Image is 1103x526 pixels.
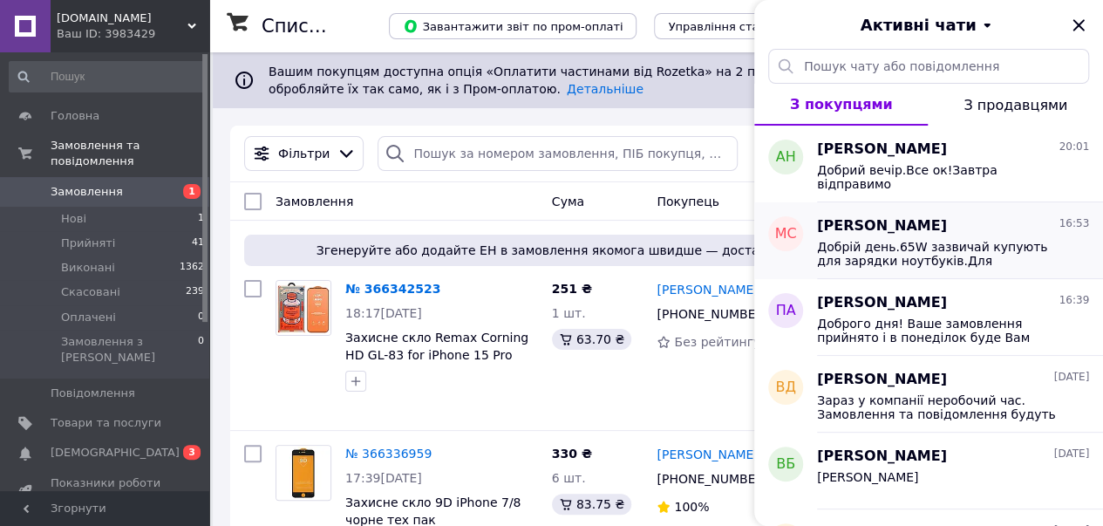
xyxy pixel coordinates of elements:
span: 16:53 [1059,216,1089,231]
span: 1 шт. [552,306,586,320]
span: 41 [192,236,204,251]
span: [PERSON_NAME] [817,370,947,390]
span: МС [775,224,797,244]
span: 18:17[DATE] [345,306,422,320]
span: Без рейтингу [674,335,760,349]
span: 20:01 [1059,140,1089,154]
a: Захисне скло Remax Corning HD GL-83 for iPhone 15 Pro [345,331,528,362]
a: [PERSON_NAME] [657,281,758,298]
span: Показники роботи компанії [51,475,161,507]
span: Покупець [657,195,718,208]
span: Добрий вечір.Все ок!Завтра відправимо [817,163,1065,191]
span: [PERSON_NAME] [817,447,947,467]
span: Зараз у компанії неробочий час. Замовлення та повідомлення будуть оброблені з 09:00 найближчого р... [817,393,1065,421]
span: 0 [198,334,204,365]
div: 83.75 ₴ [552,494,631,515]
span: Управління статусами [668,20,801,33]
span: 16:39 [1059,293,1089,308]
span: 0 [198,310,204,325]
span: З продавцями [963,97,1067,113]
span: 1 [198,211,204,227]
a: [PERSON_NAME] [657,446,758,463]
span: 1 [183,184,201,199]
span: ВД [775,378,795,398]
span: ВБ [776,454,795,475]
img: Фото товару [276,281,330,335]
input: Пошук чату або повідомлення [768,49,1089,84]
span: Замовлення [51,184,123,200]
span: [DATE] [1053,370,1089,385]
input: Пошук за номером замовлення, ПІБ покупця, номером телефону, Email, номером накладної [378,136,738,171]
span: [PERSON_NAME] [817,216,947,236]
span: Скасовані [61,284,120,300]
span: Замовлення з [PERSON_NAME] [61,334,198,365]
span: 17:39[DATE] [345,471,422,485]
input: Пошук [9,61,206,92]
button: ВБ[PERSON_NAME][DATE][PERSON_NAME] [754,433,1103,509]
span: [PERSON_NAME] [817,470,918,484]
span: З покупцями [790,96,893,113]
span: Згенеруйте або додайте ЕН в замовлення якомога швидше — доставка буде безкоштовною для покупця [251,242,1065,259]
a: Детальніше [567,82,643,96]
button: З продавцями [928,84,1103,126]
span: Виконані [61,260,115,276]
button: ВД[PERSON_NAME][DATE]Зараз у компанії неробочий час. Замовлення та повідомлення будуть оброблені ... [754,356,1103,433]
span: 330 ₴ [552,447,592,461]
span: [DEMOGRAPHIC_DATA] [51,445,180,461]
span: Фільтри [278,145,330,162]
button: МС[PERSON_NAME]16:53Добрій день.65W зазвичай купують для зарядки ноутбуків.Для смартфону буде дос... [754,202,1103,279]
h1: Список замовлень [262,16,439,37]
div: 63.70 ₴ [552,329,631,350]
button: Управління статусами [654,13,815,39]
button: ПА[PERSON_NAME]16:39Доброго дня! Ваше замовлення прийнято і в понеділок буде Вам відправлено [754,279,1103,356]
span: Товари та послуги [51,415,161,431]
span: Доброго дня! Ваше замовлення прийнято і в понеділок буде Вам відправлено [817,317,1065,345]
span: 1362 [180,260,204,276]
span: Вашим покупцям доступна опція «Оплатити частинами від Rozetka» на 2 платежі. Отримуйте нові замов... [269,65,996,96]
img: Фото товару [276,446,330,500]
div: [PHONE_NUMBER] [653,467,769,491]
span: Нові [61,211,86,227]
a: № 366336959 [345,447,432,461]
button: Закрити [1068,15,1089,36]
div: Ваш ID: 3983429 [57,26,209,42]
a: Фото товару [276,280,331,336]
span: 3 [183,445,201,460]
span: Прийняті [61,236,115,251]
span: Активні чати [860,14,976,37]
span: Головна [51,108,99,124]
button: АН[PERSON_NAME]20:01Добрий вечір.Все ок!Завтра відправимо [754,126,1103,202]
span: 6 шт. [552,471,586,485]
a: № 366342523 [345,282,440,296]
span: Замовлення та повідомлення [51,138,209,169]
span: Замовлення [276,195,353,208]
span: Добрій день.65W зазвичай купують для зарядки ноутбуків.Для смартфону буде достатньо і 22.5 w [817,240,1065,268]
div: [PHONE_NUMBER] [653,302,769,326]
span: АН [776,147,796,167]
span: [PERSON_NAME] [817,293,947,313]
span: 239 [186,284,204,300]
a: Фото товару [276,445,331,501]
span: [DATE] [1053,447,1089,461]
span: Оплачені [61,310,116,325]
span: Завантажити звіт по пром-оплаті [403,18,623,34]
span: Повідомлення [51,386,135,401]
span: Mobi.UA [57,10,187,26]
button: Завантажити звіт по пром-оплаті [389,13,637,39]
span: 251 ₴ [552,282,592,296]
button: Активні чати [803,14,1054,37]
span: [PERSON_NAME] [817,140,947,160]
button: З покупцями [754,84,928,126]
span: Cума [552,195,584,208]
span: 100% [674,500,709,514]
span: ПА [776,301,796,321]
